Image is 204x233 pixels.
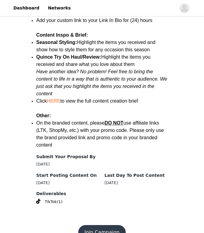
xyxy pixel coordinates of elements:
strong: Other: [36,113,51,118]
span: Highlight the items you received and share what you love about them [36,54,150,67]
span: Highlight the items you received and show how to style them for any occasion this season [36,40,155,52]
span: TikTok [45,199,57,205]
a: Dashboard [10,1,43,15]
a: HERE [47,98,60,104]
div: [DATE] [104,180,168,186]
div: avatar [181,3,187,13]
h4: Last Day To Post Content [104,172,168,179]
strong: Seasonal Styling: [36,40,77,45]
div: [DATE] [36,180,100,186]
h4: Start Posting Content On [36,172,100,179]
strong: Content Inspo & Brief: [36,32,88,38]
span: On the branded content, please use affiliate links (LTK, ShopMy, etc.) with your promo code. Plea... [36,120,164,147]
strong: Quince Try On Haul/Review: [36,54,101,60]
h4: Submit Your Proposal By [36,154,100,160]
div: [DATE] [36,161,100,167]
span: Click to view the full content creation brief [36,98,138,104]
a: Networks [44,1,74,15]
span: (1) [57,199,62,205]
em: Have another idea? No problem! Feel free to bring the content to life in a way that is authentic ... [36,69,167,96]
span: Add your custom link to your Link In Bio for (24) hours [36,18,153,23]
h4: Deliverables [36,191,168,197]
span: DO NOT [104,120,123,126]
